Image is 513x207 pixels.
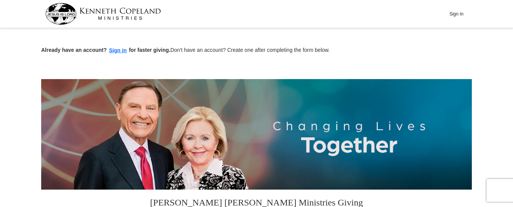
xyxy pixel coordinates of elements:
img: kcm-header-logo.svg [45,3,161,25]
button: Sign In [445,8,468,20]
button: Sign in [107,46,129,55]
p: Don't have an account? Create one after completing the form below. [41,46,472,55]
strong: Already have an account? for faster giving. [41,47,170,53]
